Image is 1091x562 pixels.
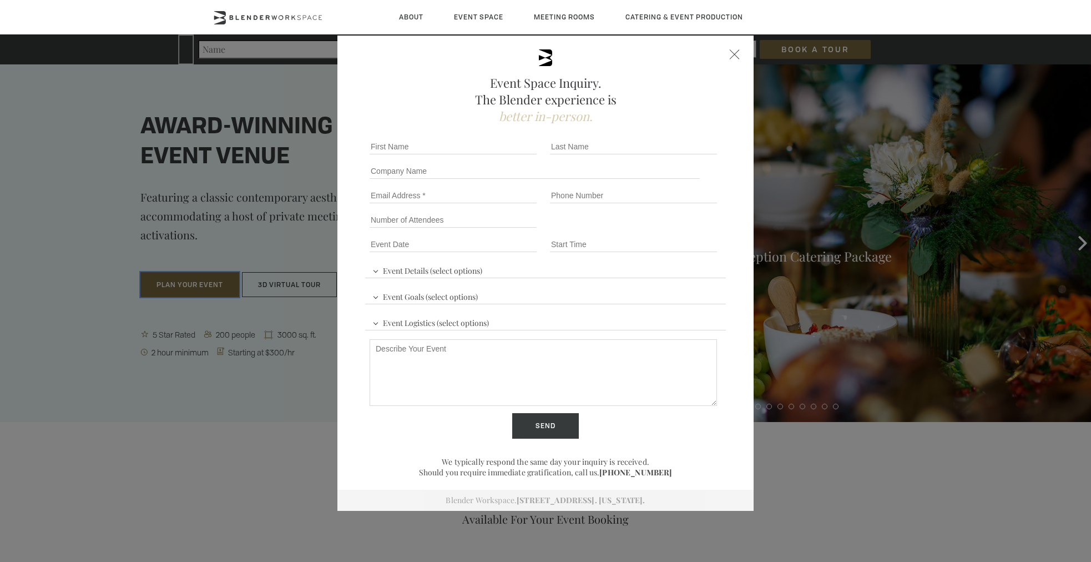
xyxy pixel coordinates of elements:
span: better in-person. [499,108,593,124]
input: Last Name [550,139,717,154]
span: Event Details (select options) [370,261,485,278]
iframe: Chat Widget [1036,509,1091,562]
input: First Name [370,139,537,154]
p: Should you require immediate gratification, call us. [365,467,726,478]
div: Blender Workspace. [337,490,754,511]
a: [PHONE_NUMBER] [599,467,672,478]
input: Email Address * [370,188,537,203]
a: [STREET_ADDRESS]. [US_STATE]. [517,495,645,505]
span: Event Goals (select options) [370,287,481,304]
input: Start Time [550,237,717,252]
input: Phone Number [550,188,717,203]
input: Send [512,413,579,439]
p: We typically respond the same day your inquiry is received. [365,456,726,467]
input: Number of Attendees [370,212,537,228]
input: Company Name [370,163,700,179]
input: Event Date [370,237,537,252]
span: Event Logistics (select options) [370,313,492,330]
h2: Event Space Inquiry. The Blender experience is [365,74,726,124]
